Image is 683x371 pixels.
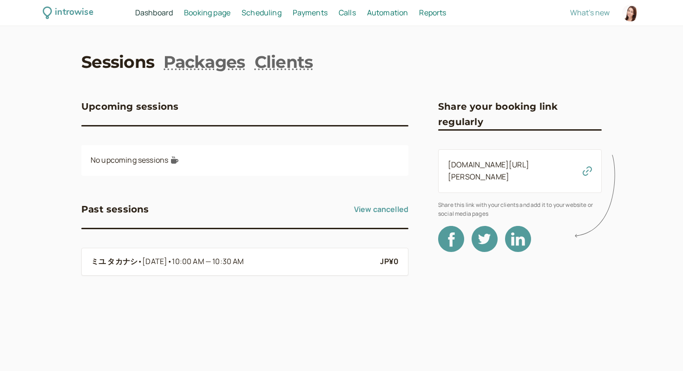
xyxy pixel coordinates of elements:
b: JP¥0 [380,256,399,266]
a: Automation [367,7,408,19]
div: introwise [55,6,93,20]
span: What's new [570,7,610,18]
a: Booking page [184,7,230,19]
span: 10:00 AM — 10:30 AM [172,256,243,266]
span: • [167,256,172,266]
span: Share this link with your clients and add it to your website or social media pages [438,200,602,219]
span: Calls [339,7,356,18]
span: Automation [367,7,408,18]
a: Payments [293,7,328,19]
span: Scheduling [242,7,282,18]
span: Dashboard [135,7,173,18]
a: introwise [43,6,93,20]
iframe: Chat Widget [637,326,683,371]
b: ミユ タカナシ [91,256,138,268]
h3: Past sessions [81,202,149,217]
a: Packages [164,50,245,73]
a: [DOMAIN_NAME][URL][PERSON_NAME] [448,159,529,182]
span: Payments [293,7,328,18]
a: ミユ タカナシ•[DATE]•10:00 AM — 10:30 AM [91,256,373,268]
a: View cancelled [354,202,408,217]
a: Dashboard [135,7,173,19]
a: Sessions [81,50,154,73]
span: [DATE] [142,256,243,268]
span: Reports [419,7,446,18]
a: Account [621,3,640,23]
button: What's new [570,8,610,17]
div: No upcoming sessions [81,145,408,176]
h3: Upcoming sessions [81,99,178,114]
a: Clients [255,50,313,73]
a: Reports [419,7,446,19]
h3: Share your booking link regularly [438,99,602,129]
span: Booking page [184,7,230,18]
span: • [138,256,142,268]
a: Calls [339,7,356,19]
a: Scheduling [242,7,282,19]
